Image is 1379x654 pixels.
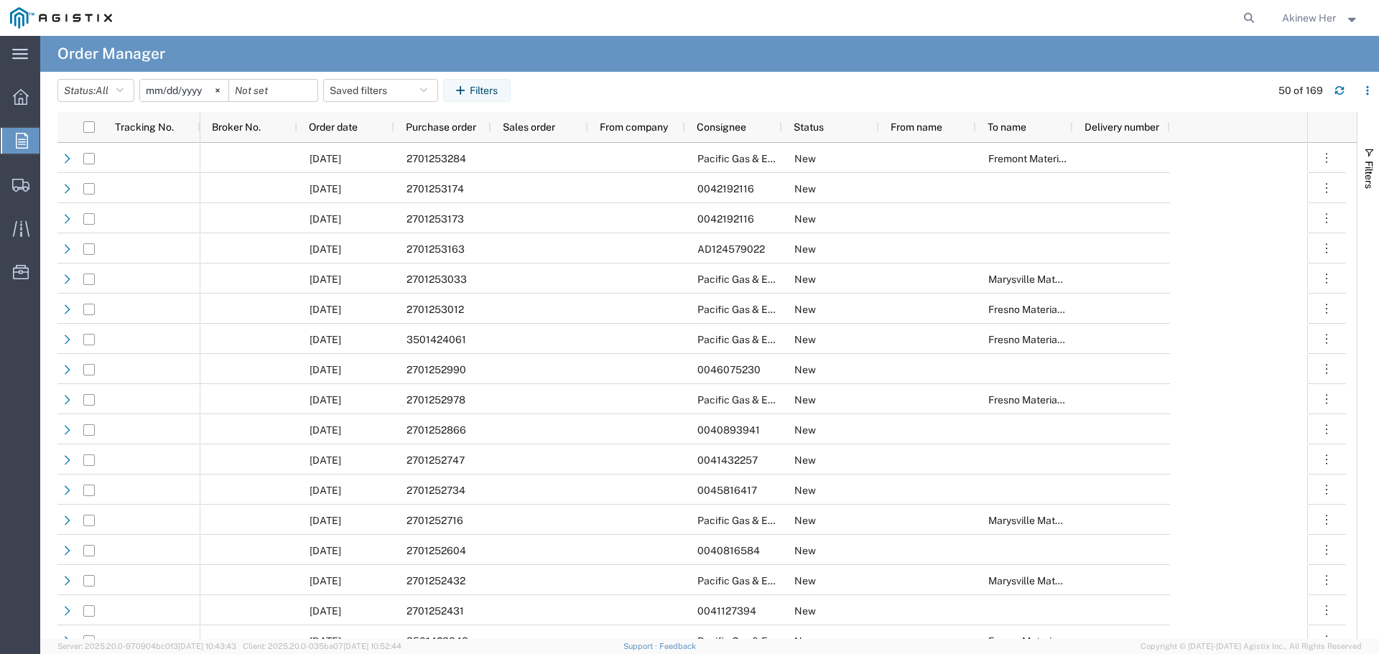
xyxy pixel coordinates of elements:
span: 0041127394 [697,605,756,617]
span: Fresno Material Facility [988,394,1095,406]
span: New [794,153,816,164]
span: Fresno Materials Receiving [988,635,1113,647]
span: From name [891,121,942,133]
span: Fremont Materials [988,153,1072,164]
span: Copyright © [DATE]-[DATE] Agistix Inc., All Rights Reserved [1141,640,1362,653]
a: Feedback [659,642,696,650]
span: Pacific Gas & Electric Company [697,304,843,315]
span: 10/01/2025 [310,304,341,315]
span: New [794,605,816,617]
span: 0045816417 [697,485,757,496]
span: Pacific Gas & Electric Company [697,334,843,345]
span: 10/02/2025 [310,213,341,225]
span: AD124579022 [697,243,765,255]
span: All [96,85,108,96]
span: 10/01/2025 [310,274,341,285]
span: 10/02/2025 [310,153,341,164]
span: New [794,334,816,345]
span: Sales order [503,121,555,133]
span: Akinew Her [1282,10,1336,26]
input: Not set [229,80,317,101]
input: Not set [140,80,228,101]
span: 3501424061 [407,334,466,345]
span: Pacific Gas & Electric Company [697,394,843,406]
span: 2701252604 [407,545,466,556]
span: 10/01/2025 [310,454,341,466]
span: 3501423848 [407,635,468,647]
span: New [794,454,816,466]
button: Filters [443,79,511,102]
span: 0046075230 [697,364,761,375]
span: 2701252978 [407,394,465,406]
h4: Order Manager [57,36,165,72]
span: 2701252734 [407,485,465,496]
span: 2701252431 [407,605,464,617]
img: logo [10,7,112,29]
span: New [794,364,816,375]
span: 10/01/2025 [310,515,341,526]
span: 09/30/2025 [310,635,341,647]
span: 0041432257 [697,454,758,466]
span: 10/01/2025 [310,394,341,406]
span: Server: 2025.20.0-970904bc0f3 [57,642,236,650]
span: New [794,424,816,436]
span: 0040893941 [697,424,760,436]
span: 2701252990 [407,364,466,375]
span: Marysville Materials [988,575,1080,587]
button: Status:All [57,79,134,102]
span: Fresno Materials Receiving [988,334,1113,345]
span: Filters [1363,161,1375,189]
span: From company [600,121,668,133]
span: New [794,183,816,195]
span: 2701253284 [407,153,466,164]
span: Client: 2025.20.0-035ba07 [243,642,401,650]
span: [DATE] 10:43:43 [178,642,236,650]
span: 10/01/2025 [310,424,341,436]
span: 10/02/2025 [310,183,341,195]
span: Pacific Gas & Electric Company [697,515,843,526]
span: Order date [309,121,358,133]
span: New [794,635,816,647]
span: Tracking No. [115,121,174,133]
span: To name [988,121,1026,133]
span: 2701252716 [407,515,463,526]
span: 2701252747 [407,454,465,466]
span: Purchase order [406,121,476,133]
a: Support [623,642,659,650]
span: New [794,515,816,526]
span: 0040816584 [697,545,760,556]
span: [DATE] 10:52:44 [343,642,401,650]
span: 2701253033 [407,274,467,285]
span: Delivery number [1085,121,1159,133]
span: New [794,545,816,556]
span: 2701252432 [407,575,465,587]
span: 10/02/2025 [310,243,341,255]
button: Saved filters [323,79,438,102]
span: Pacific Gas & Electric Company [697,274,843,285]
span: Pacific Gas & Electric Company [697,635,843,647]
span: 2701253163 [407,243,465,255]
span: Broker No. [212,121,261,133]
span: 10/01/2025 [310,545,341,556]
span: 10/01/2025 [310,485,341,496]
span: 09/30/2025 [310,605,341,617]
span: New [794,485,816,496]
span: New [794,304,816,315]
span: New [794,394,816,406]
span: 10/01/2025 [310,334,341,345]
span: New [794,274,816,285]
span: 10/01/2025 [310,364,341,375]
span: 0042192116 [697,213,754,225]
span: 0042192116 [697,183,754,195]
div: 50 of 169 [1278,83,1323,98]
span: 2701253012 [407,304,464,315]
span: New [794,243,816,255]
span: Status [794,121,824,133]
span: 2701252866 [407,424,466,436]
span: Consignee [697,121,746,133]
span: Marysville Materials [988,515,1080,526]
span: New [794,575,816,587]
span: 2701253173 [407,213,464,225]
span: 09/30/2025 [310,575,341,587]
span: Marysville Materials [988,274,1080,285]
